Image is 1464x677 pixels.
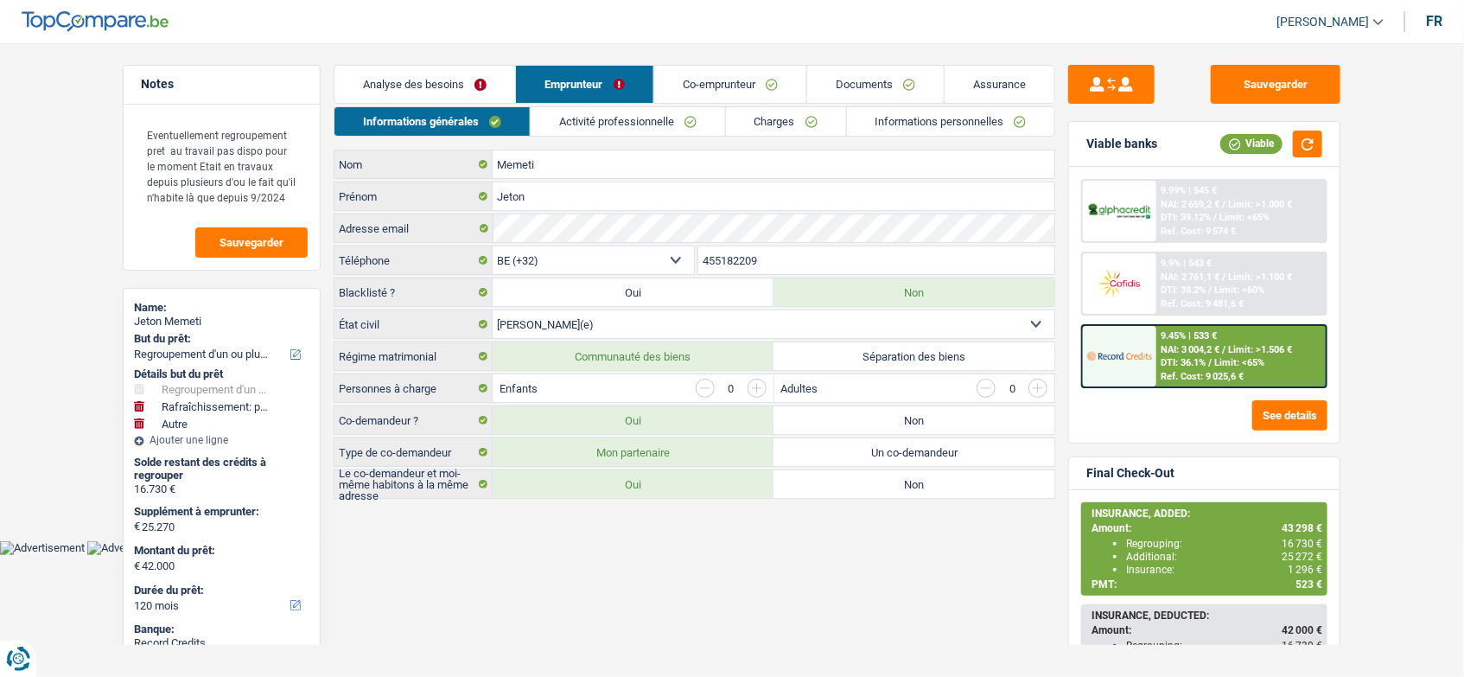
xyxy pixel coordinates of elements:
[773,406,1054,434] label: Non
[723,383,739,394] div: 0
[1220,134,1283,153] div: Viable
[1162,258,1213,269] div: 9.9% | 543 €
[334,438,493,466] label: Type de co-demandeur
[1426,13,1442,29] div: fr
[334,182,493,210] label: Prénom
[1209,357,1213,368] span: /
[1162,226,1237,237] div: Ref. Cost: 9 574 €
[807,66,944,103] a: Documents
[1282,640,1322,652] span: 16 730 €
[134,544,306,558] label: Montant du prêt:
[726,107,846,136] a: Charges
[1126,640,1322,652] div: Regrouping:
[1282,538,1322,550] span: 16 730 €
[493,470,773,498] label: Oui
[500,383,538,394] label: Enfants
[1209,284,1213,296] span: /
[334,66,515,103] a: Analyse des besoins
[22,11,169,32] img: TopCompare Logo
[1162,344,1220,355] span: NAI: 3 004,2 €
[1223,344,1226,355] span: /
[1282,624,1322,636] span: 42 000 €
[1214,212,1218,223] span: /
[334,246,493,274] label: Téléphone
[1126,551,1322,563] div: Additional:
[847,107,1055,136] a: Informations personnelles
[1229,271,1293,283] span: Limit: >1.100 €
[773,438,1054,466] label: Un co-demandeur
[1252,400,1327,431] button: See details
[134,623,309,636] div: Banque:
[698,246,1055,274] input: 401020304
[516,66,652,103] a: Emprunteur
[1295,578,1322,591] span: 523 €
[1282,522,1322,534] span: 43 298 €
[773,278,1054,306] label: Non
[334,278,493,306] label: Blacklisté ?
[134,456,309,482] div: Solde restant des crédits à regrouper
[87,541,172,555] img: Advertisement
[1215,357,1265,368] span: Limit: <65%
[1215,284,1265,296] span: Limit: <60%
[1220,212,1270,223] span: Limit: <65%
[334,150,493,178] label: Nom
[1162,330,1218,342] div: 9.45% | 533 €
[134,434,309,446] div: Ajouter une ligne
[1162,357,1206,368] span: DTI: 36.1%
[654,66,806,103] a: Co-emprunteur
[773,470,1054,498] label: Non
[141,77,302,92] h5: Notes
[1092,610,1322,622] div: INSURANCE, DEDUCTED:
[493,342,773,370] label: Communauté des biens
[134,584,306,597] label: Durée du prêt:
[1223,199,1226,210] span: /
[1229,344,1293,355] span: Limit: >1.506 €
[1162,212,1212,223] span: DTI: 39.12%
[334,107,530,136] a: Informations générales
[134,332,306,346] label: But du prêt:
[134,520,140,533] span: €
[220,237,283,248] span: Sauvegarder
[334,214,493,242] label: Adresse email
[1162,371,1244,382] div: Ref. Cost: 9 025,6 €
[773,342,1054,370] label: Séparation des biens
[1092,522,1322,534] div: Amount:
[134,636,309,650] div: Record Credits
[1092,578,1322,591] div: PMT:
[1162,199,1220,210] span: NAI: 2 659,2 €
[945,66,1054,103] a: Assurance
[1086,466,1174,481] div: Final Check-Out
[334,470,493,498] label: Le co-demandeur et moi-même habitons à la même adresse
[1282,551,1322,563] span: 25 272 €
[781,383,818,394] label: Adultes
[1276,15,1369,29] span: [PERSON_NAME]
[1162,298,1244,310] div: Ref. Cost: 9 481,6 €
[134,315,309,329] div: Jeton Memeti
[334,406,493,434] label: Co-demandeur ?
[1004,383,1020,394] div: 0
[1126,564,1322,576] div: Insurance:
[531,107,725,136] a: Activité professionnelle
[1223,271,1226,283] span: /
[134,505,306,519] label: Supplément à emprunter:
[493,406,773,434] label: Oui
[1092,624,1322,636] div: Amount:
[1211,65,1340,104] button: Sauvegarder
[1162,271,1220,283] span: NAI: 2 761,1 €
[195,227,308,258] button: Sauvegarder
[1229,199,1293,210] span: Limit: >1.000 €
[1263,8,1384,36] a: [PERSON_NAME]
[1087,201,1151,221] img: AlphaCredit
[334,342,493,370] label: Régime matrimonial
[1087,340,1151,372] img: Record Credits
[1288,564,1322,576] span: 1 296 €
[134,367,309,381] div: Détails but du prêt
[1092,508,1322,520] div: INSURANCE, ADDED:
[1162,284,1206,296] span: DTI: 38.2%
[1086,137,1157,151] div: Viable banks
[1162,185,1218,196] div: 9.99% | 545 €
[1087,267,1151,299] img: Cofidis
[134,559,140,573] span: €
[334,310,493,338] label: État civil
[1126,538,1322,550] div: Regrouping:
